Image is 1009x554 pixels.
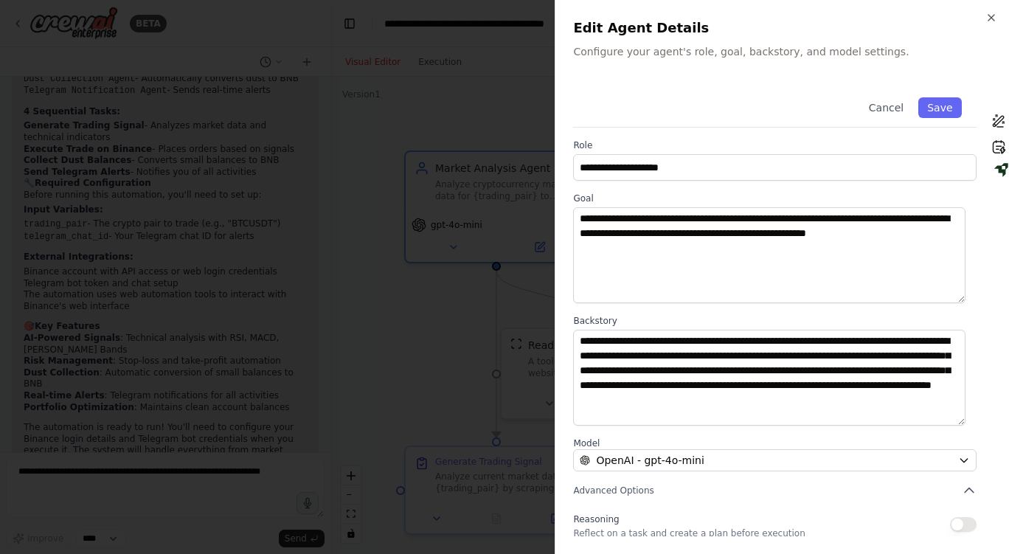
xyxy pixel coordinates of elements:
[573,18,991,38] h2: Edit Agent Details
[573,315,977,327] label: Backstory
[573,193,977,204] label: Goal
[573,139,977,151] label: Role
[919,97,962,118] button: Save
[573,485,653,496] span: Advanced Options
[860,97,912,118] button: Cancel
[573,514,619,524] span: Reasoning
[573,527,805,539] p: Reflect on a task and create a plan before execution
[573,44,991,59] p: Configure your agent's role, goal, backstory, and model settings.
[573,483,977,498] button: Advanced Options
[573,449,977,471] button: OpenAI - gpt-4o-mini
[573,437,977,449] label: Model
[596,453,704,468] span: OpenAI - gpt-4o-mini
